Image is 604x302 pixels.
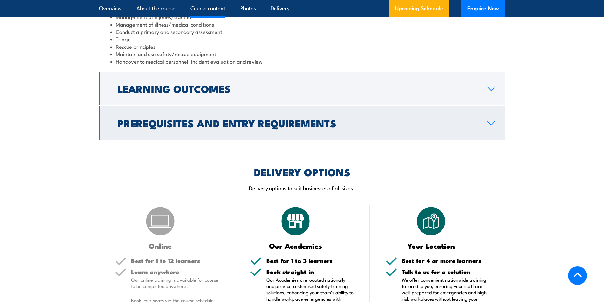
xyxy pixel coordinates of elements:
h5: Best for 1 to 12 learners [131,258,219,264]
li: Triage [110,35,494,42]
h3: Our Academies [250,242,341,249]
h5: Best for 1 to 3 learners [266,258,354,264]
p: Our online training is available for course to be completed anywhere. [131,277,219,289]
li: Management of illness/medical conditions [110,21,494,28]
p: Delivery options to suit businesses of all sizes. [99,184,505,191]
a: Learning Outcomes [99,72,505,105]
li: Rescue principles [110,43,494,50]
h3: Online [115,242,206,249]
a: Prerequisites and Entry Requirements [99,106,505,140]
h5: Learn anywhere [131,269,219,275]
h5: Best for 4 or more learners [402,258,489,264]
li: Conduct a primary and secondary assessment [110,28,494,35]
li: Maintain and use safety/rescue equipment [110,50,494,57]
h5: Book straight in [266,269,354,275]
h2: Prerequisites and Entry Requirements [117,119,477,127]
h2: DELIVERY OPTIONS [254,167,350,176]
h2: Learning Outcomes [117,84,477,93]
h5: Talk to us for a solution [402,269,489,275]
li: Handover to medical personnel, incident evaluation and review [110,58,494,65]
h3: Your Location [386,242,477,249]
